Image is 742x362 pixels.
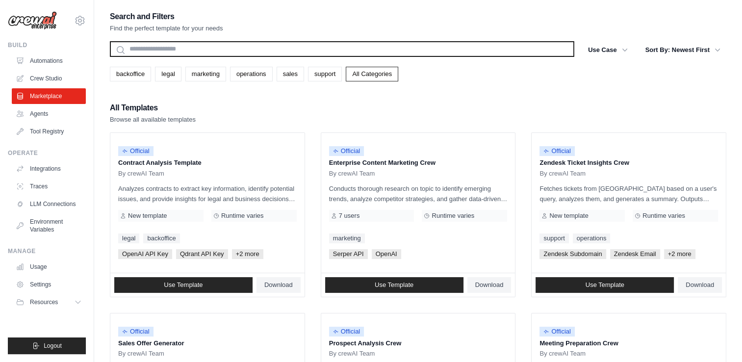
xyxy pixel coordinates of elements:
a: Download [678,277,722,293]
a: LLM Connections [12,196,86,212]
a: Agents [12,106,86,122]
span: Serper API [329,249,368,259]
span: Download [686,281,714,289]
span: +2 more [664,249,695,259]
button: Resources [12,294,86,310]
h2: All Templates [110,101,196,115]
span: Official [329,327,364,336]
a: sales [277,67,304,81]
span: New template [549,212,588,220]
span: Runtime varies [221,212,264,220]
span: By crewAI Team [118,170,164,178]
span: Download [264,281,293,289]
a: Download [467,277,512,293]
span: Official [118,327,154,336]
p: Zendesk Ticket Insights Crew [539,158,718,168]
a: Traces [12,179,86,194]
span: Official [118,146,154,156]
p: Find the perfect template for your needs [110,24,223,33]
span: +2 more [232,249,263,259]
div: Build [8,41,86,49]
a: Use Template [114,277,253,293]
a: support [308,67,342,81]
h2: Search and Filters [110,10,223,24]
span: By crewAI Team [118,350,164,358]
a: backoffice [110,67,151,81]
span: Download [475,281,504,289]
a: Automations [12,53,86,69]
a: backoffice [143,233,179,243]
span: New template [128,212,167,220]
span: Logout [44,342,62,350]
span: Official [329,146,364,156]
p: Enterprise Content Marketing Crew [329,158,508,168]
span: By crewAI Team [329,170,375,178]
a: Settings [12,277,86,292]
p: Fetches tickets from [GEOGRAPHIC_DATA] based on a user's query, analyzes them, and generates a su... [539,183,718,204]
span: Use Template [375,281,413,289]
button: Use Case [582,41,634,59]
a: legal [155,67,181,81]
p: Meeting Preparation Crew [539,338,718,348]
p: Contract Analysis Template [118,158,297,168]
a: Download [256,277,301,293]
p: Conducts thorough research on topic to identify emerging trends, analyze competitor strategies, a... [329,183,508,204]
a: operations [230,67,273,81]
a: Usage [12,259,86,275]
a: Integrations [12,161,86,177]
div: Manage [8,247,86,255]
span: OpenAI API Key [118,249,172,259]
a: Tool Registry [12,124,86,139]
p: Sales Offer Generator [118,338,297,348]
span: By crewAI Team [539,350,586,358]
p: Browse all available templates [110,115,196,125]
a: All Categories [346,67,398,81]
span: Runtime varies [432,212,474,220]
a: support [539,233,568,243]
a: marketing [329,233,365,243]
span: Use Template [586,281,624,289]
a: Marketplace [12,88,86,104]
a: operations [573,233,611,243]
span: 7 users [339,212,360,220]
div: Operate [8,149,86,157]
a: marketing [185,67,226,81]
a: Use Template [536,277,674,293]
p: Analyzes contracts to extract key information, identify potential issues, and provide insights fo... [118,183,297,204]
span: Runtime varies [642,212,685,220]
button: Logout [8,337,86,354]
a: legal [118,233,139,243]
span: Zendesk Email [610,249,660,259]
span: Use Template [164,281,203,289]
p: Prospect Analysis Crew [329,338,508,348]
span: Zendesk Subdomain [539,249,606,259]
span: By crewAI Team [539,170,586,178]
span: Qdrant API Key [176,249,228,259]
a: Environment Variables [12,214,86,237]
img: Logo [8,11,57,30]
span: OpenAI [372,249,401,259]
span: By crewAI Team [329,350,375,358]
a: Crew Studio [12,71,86,86]
a: Use Template [325,277,463,293]
span: Official [539,146,575,156]
button: Sort By: Newest First [640,41,726,59]
span: Official [539,327,575,336]
span: Resources [30,298,58,306]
